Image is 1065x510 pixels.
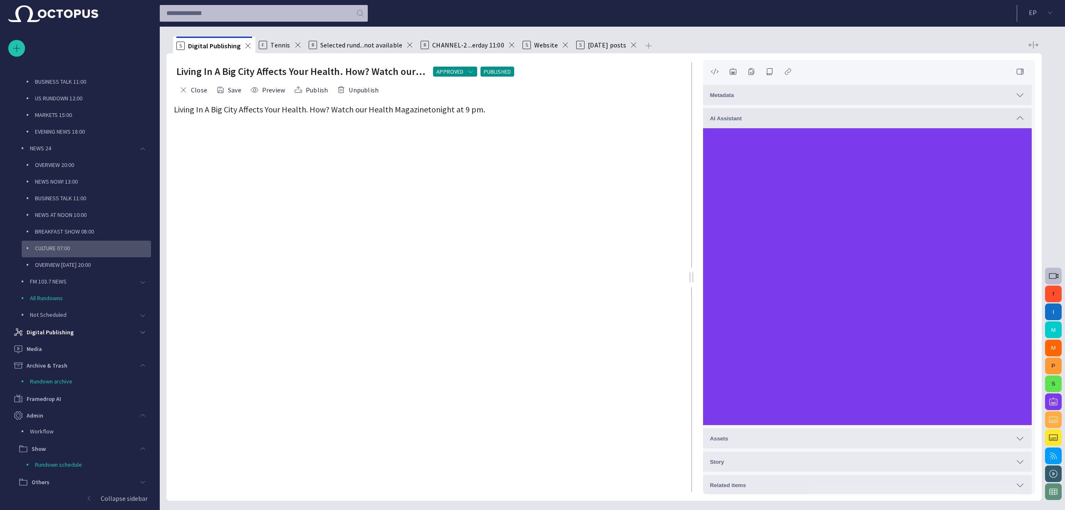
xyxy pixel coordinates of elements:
[305,37,418,53] div: RSelected rund...not available
[35,244,151,252] p: CULTURE 07:00
[18,107,151,124] div: MARKETS 15:00
[8,341,151,357] div: Media
[32,478,50,486] p: Others
[703,108,1032,128] button: AI Assistant
[35,161,151,169] p: OVERVIEW 20:00
[1045,321,1062,338] button: M
[27,395,61,403] p: Framedrop AI
[18,174,151,191] div: NEWS NOW! 13:00
[101,493,148,503] p: Collapse sidebar
[13,291,151,307] div: All Rundowns
[13,374,151,391] div: Rundown archive
[421,41,429,49] p: R
[703,428,1032,448] button: Assets
[18,207,151,224] div: NEWS AT NOON 10:00
[519,37,573,53] div: SWebsite
[710,482,746,488] span: Related items
[255,37,305,53] div: FTennis
[13,424,151,440] div: Workflow
[248,82,288,97] button: Preview
[176,42,185,50] p: S
[334,82,381,97] button: Unpublish
[270,41,290,49] span: Tennis
[1045,286,1062,302] button: f
[30,277,134,286] p: FM 103.7 NEWS
[417,37,519,53] div: RCHANNEL-2 ...erday 11:00
[1029,7,1037,17] p: E P
[1045,304,1062,320] button: I
[32,445,46,453] p: Show
[18,91,151,107] div: US RUNDOWN 12:00
[35,77,151,86] p: BUSINESS TALK 11:00
[710,92,734,98] span: Metadata
[30,294,151,302] p: All Rundowns
[18,241,151,257] div: CULTURE 07:00
[588,41,626,49] span: [DATE] posts
[18,74,151,91] div: BUSINESS TALK 11:00
[18,457,151,474] div: Rundown schedule
[213,82,244,97] button: Save
[176,65,426,78] h2: Living In A Big City Affects Your Health. How? Watch our Hea
[710,459,724,465] span: Story
[703,128,1032,425] iframe: AI Assistant
[30,311,134,319] p: Not Scheduled
[573,37,641,53] div: S[DATE] posts
[30,144,134,152] p: NEWS 24
[35,94,151,102] p: US RUNDOWN 12:00
[484,67,511,76] span: PUBLISHED
[703,475,1032,495] button: Related items
[710,115,742,122] span: AI Assistant
[35,177,151,186] p: NEWS NOW! 13:00
[18,257,151,274] div: OVERVIEW [DATE] 20:00
[35,211,151,219] p: NEWS AT NOON 10:00
[291,82,331,97] button: Publish
[1045,340,1062,356] button: M
[320,41,403,49] span: Selected rund...not available
[18,157,151,174] div: OVERVIEW 20:00
[30,377,151,386] p: Rundown archive
[523,41,531,49] p: S
[35,111,151,119] p: MARKETS 15:00
[18,224,151,241] div: BREAKFAST SHOW 08:00
[433,67,477,77] button: APPROVED
[176,82,210,97] button: Close
[173,37,255,53] div: SDigital Publishing
[18,191,151,207] div: BUSINESS TALK 11:00
[18,124,151,141] div: EVENING NEWS 18:00
[8,5,98,22] img: Octopus News Room
[35,460,151,469] p: Rundown schedule
[27,345,42,353] p: Media
[374,104,428,114] span: ealth Magazine
[432,41,504,49] span: CHANNEL-2 ...erday 11:00
[710,435,728,442] span: Assets
[428,104,485,114] span: tonight at 9 pm.
[35,127,151,136] p: EVENING NEWS 18:00
[174,104,374,114] span: Living In A Big City Affects Your Health. How? Watch our H
[703,452,1032,472] button: Story
[30,427,151,435] p: Workflow
[188,42,240,50] span: Digital Publishing
[27,328,74,336] p: Digital Publishing
[27,361,67,370] p: Archive & Trash
[534,41,558,49] span: Website
[259,41,267,49] p: F
[309,41,317,49] p: R
[27,411,43,420] p: Admin
[703,85,1032,105] button: Metadata
[576,41,585,49] p: S
[1045,376,1062,392] button: S
[436,67,463,76] span: APPROVED
[35,227,151,236] p: BREAKFAST SHOW 08:00
[35,194,151,202] p: BUSINESS TALK 11:00
[8,391,151,407] div: Framedrop AI
[35,261,151,269] p: OVERVIEW [DATE] 20:00
[8,490,151,507] button: Collapse sidebar
[1045,358,1062,374] button: P
[1022,5,1060,20] button: EP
